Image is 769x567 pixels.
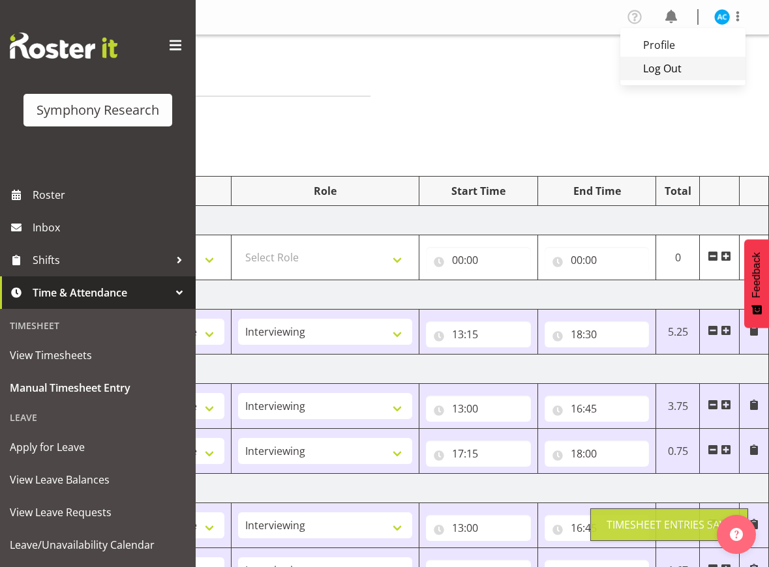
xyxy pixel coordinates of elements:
[10,535,186,555] span: Leave/Unavailability Calendar
[656,503,700,548] td: 3.75
[10,470,186,489] span: View Leave Balances
[656,429,700,474] td: 0.75
[751,252,762,298] span: Feedback
[33,218,189,237] span: Inbox
[545,247,650,273] input: Click to select...
[426,247,531,273] input: Click to select...
[545,515,650,541] input: Click to select...
[33,250,170,270] span: Shifts
[238,183,412,199] div: Role
[620,57,746,80] a: Log Out
[656,235,700,280] td: 0
[744,239,769,328] button: Feedback - Show survey
[10,378,186,398] span: Manual Timesheet Entry
[426,321,531,347] input: Click to select...
[656,384,700,429] td: 3.75
[714,9,730,25] img: abbey-craib10174.jpg
[545,441,650,467] input: Click to select...
[545,183,650,199] div: End Time
[656,310,700,355] td: 5.25
[37,100,159,120] div: Symphony Research
[3,431,192,463] a: Apply for Leave
[3,404,192,431] div: Leave
[545,396,650,422] input: Click to select...
[3,463,192,496] a: View Leave Balances
[607,517,732,532] div: Timesheet Entries Save
[426,183,531,199] div: Start Time
[33,283,170,302] span: Time & Attendance
[10,437,186,457] span: Apply for Leave
[3,529,192,561] a: Leave/Unavailability Calendar
[620,33,746,57] a: Profile
[3,339,192,371] a: View Timesheets
[426,441,531,467] input: Click to select...
[3,496,192,529] a: View Leave Requests
[663,183,693,199] div: Total
[3,312,192,339] div: Timesheet
[10,345,186,365] span: View Timesheets
[33,185,189,205] span: Roster
[545,321,650,347] input: Click to select...
[10,502,186,522] span: View Leave Requests
[3,371,192,404] a: Manual Timesheet Entry
[426,396,531,422] input: Click to select...
[10,33,117,59] img: Rosterit website logo
[426,515,531,541] input: Click to select...
[730,528,743,541] img: help-xxl-2.png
